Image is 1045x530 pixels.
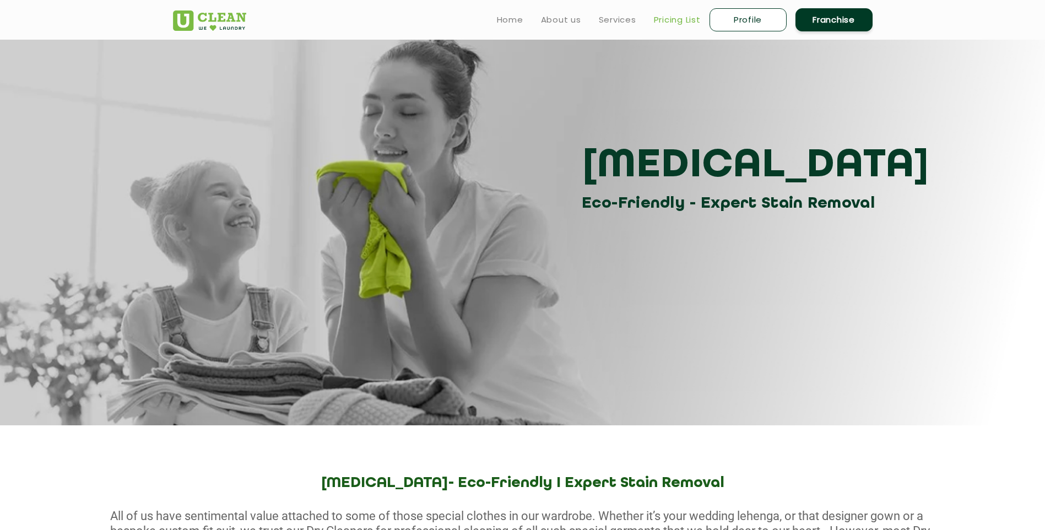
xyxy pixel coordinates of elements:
[582,191,881,216] h3: Eco-Friendly - Expert Stain Removal
[497,13,523,26] a: Home
[654,13,701,26] a: Pricing List
[795,8,873,31] a: Franchise
[173,10,246,31] img: UClean Laundry and Dry Cleaning
[710,8,787,31] a: Profile
[599,13,636,26] a: Services
[582,142,881,191] h3: [MEDICAL_DATA]
[541,13,581,26] a: About us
